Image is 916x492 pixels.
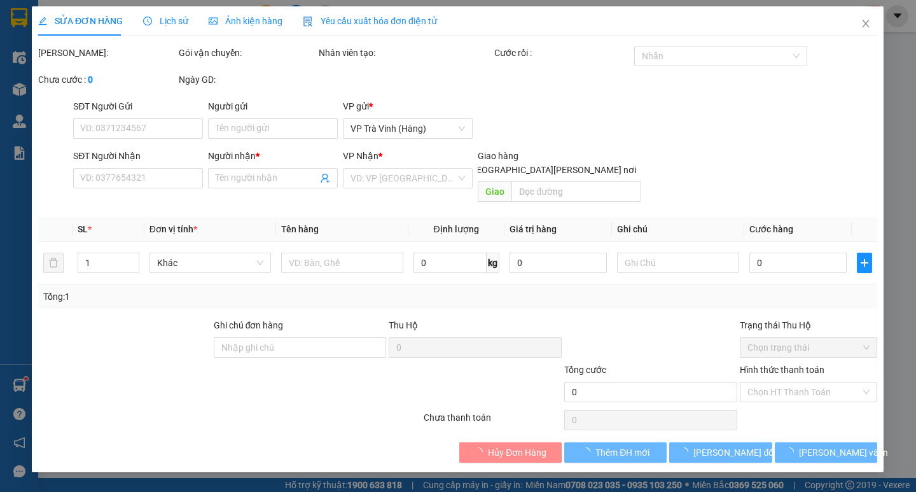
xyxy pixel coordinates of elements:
[38,73,176,87] div: Chưa cước :
[512,181,642,202] input: Dọc đường
[478,151,519,161] span: Giao hàng
[775,442,877,463] button: [PERSON_NAME] và In
[74,99,204,113] div: SĐT Người Gửi
[487,253,499,273] span: kg
[209,16,283,26] span: Ảnh kiện hàng
[5,55,186,67] p: NHẬN:
[321,173,331,183] span: user-add
[33,83,77,95] span: K BAO BỂ
[209,149,338,163] div: Người nhận
[214,337,387,358] input: Ghi chú đơn hàng
[680,447,694,456] span: loading
[343,151,379,161] span: VP Nhận
[38,17,47,25] span: edit
[303,17,314,27] img: icon
[303,16,438,26] span: Yêu cầu xuất hóa đơn điện tử
[857,253,873,273] button: plus
[144,17,153,25] span: clock-circle
[459,442,562,463] button: Hủy Đơn Hàng
[478,181,512,202] span: Giao
[799,446,888,460] span: [PERSON_NAME] và In
[475,447,489,456] span: loading
[319,46,492,60] div: Nhân viên tạo:
[749,224,793,234] span: Cước hàng
[858,258,872,268] span: plus
[5,69,88,81] span: 0395602463 -
[389,320,419,330] span: Thu Hộ
[157,253,263,272] span: Khác
[343,99,473,113] div: VP gửi
[179,73,317,87] div: Ngày GD:
[351,119,466,138] span: VP Trà Vinh (Hàng)
[694,446,776,460] span: [PERSON_NAME] đổi
[282,224,319,234] span: Tên hàng
[740,365,824,375] label: Hình thức thanh toán
[564,365,606,375] span: Tổng cước
[116,37,159,49] span: CHÚ KHA
[861,18,871,29] span: close
[434,224,479,234] span: Định lượng
[214,320,284,330] label: Ghi chú đơn hàng
[849,6,884,42] button: Close
[5,83,77,95] span: GIAO:
[38,46,176,60] div: [PERSON_NAME]:
[282,253,403,273] input: VD: Bàn, Ghế
[564,442,667,463] button: Thêm ĐH mới
[510,224,557,234] span: Giá trị hàng
[209,17,218,25] span: picture
[670,442,772,463] button: [PERSON_NAME] đổi
[88,74,93,85] b: 0
[43,290,354,304] div: Tổng: 1
[5,25,159,49] span: VP [PERSON_NAME] ([GEOGRAPHIC_DATA]) -
[618,253,739,273] input: Ghi Chú
[463,163,642,177] span: [GEOGRAPHIC_DATA][PERSON_NAME] nơi
[489,446,547,460] span: Hủy Đơn Hàng
[423,411,564,433] div: Chưa thanh toán
[5,25,186,49] p: GỬI:
[582,447,596,456] span: loading
[38,16,123,26] span: SỬA ĐƠN HÀNG
[68,69,88,81] span: HUY
[149,224,197,234] span: Đơn vị tính
[36,55,123,67] span: VP Trà Vinh (Hàng)
[43,7,148,19] strong: BIÊN NHẬN GỬI HÀNG
[747,338,870,357] span: Chọn trạng thái
[785,447,799,456] span: loading
[74,149,204,163] div: SĐT Người Nhận
[43,253,64,273] button: delete
[613,217,744,242] th: Ghi chú
[78,224,88,234] span: SL
[179,46,317,60] div: Gói vận chuyển:
[596,446,650,460] span: Thêm ĐH mới
[144,16,189,26] span: Lịch sử
[209,99,338,113] div: Người gửi
[494,46,632,60] div: Cước rồi :
[740,318,878,332] div: Trạng thái Thu Hộ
